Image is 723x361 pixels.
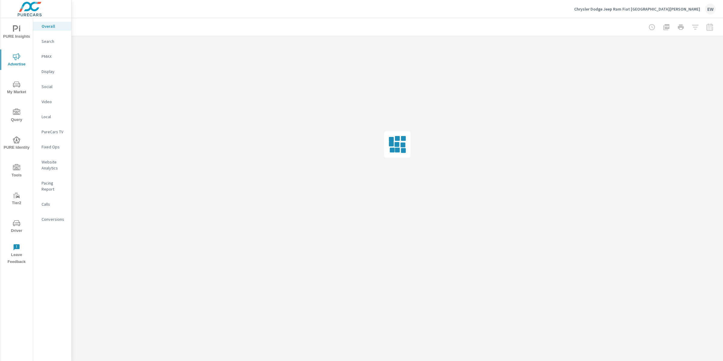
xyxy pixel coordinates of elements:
span: PURE Insights [2,25,31,40]
p: Chrysler Dodge Jeep Ram Fiat [GEOGRAPHIC_DATA][PERSON_NAME] [574,6,700,12]
p: Fixed Ops [42,144,67,150]
span: Driver [2,220,31,234]
div: Calls [33,200,71,209]
div: EW [705,4,716,14]
span: Query [2,109,31,123]
div: Local [33,112,71,121]
p: PMAX [42,53,67,59]
p: Display [42,68,67,74]
p: Search [42,38,67,44]
p: Overall [42,23,67,29]
span: Tools [2,164,31,179]
span: Leave Feedback [2,244,31,265]
div: PureCars TV [33,127,71,136]
p: Website Analytics [42,159,67,171]
p: Social [42,84,67,90]
div: Website Analytics [33,157,71,173]
div: Social [33,82,71,91]
div: PMAX [33,52,71,61]
p: Pacing Report [42,180,67,192]
div: Search [33,37,71,46]
span: My Market [2,81,31,96]
p: Video [42,99,67,105]
div: Display [33,67,71,76]
span: Tier2 [2,192,31,207]
div: Conversions [33,215,71,224]
div: nav menu [0,18,33,268]
span: PURE Identity [2,136,31,151]
p: Calls [42,201,67,207]
div: Fixed Ops [33,142,71,151]
div: Pacing Report [33,179,71,194]
div: Overall [33,22,71,31]
p: Local [42,114,67,120]
div: Video [33,97,71,106]
p: PureCars TV [42,129,67,135]
span: Advertise [2,53,31,68]
p: Conversions [42,216,67,222]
